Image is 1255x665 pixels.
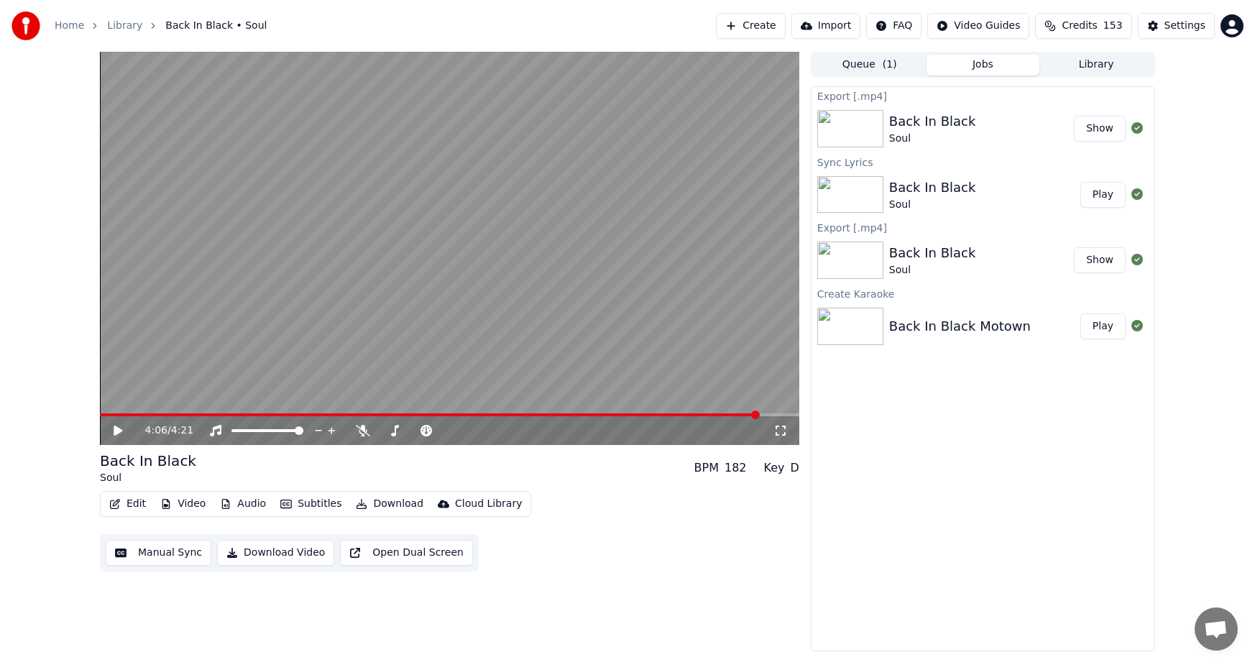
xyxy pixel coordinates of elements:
div: D [791,459,799,477]
div: Back In Black [889,178,976,198]
button: Play [1080,182,1126,208]
button: Open Dual Screen [340,540,473,566]
div: 182 [725,459,747,477]
div: Sync Lyrics [812,153,1154,170]
div: Soul [100,471,196,485]
span: 153 [1103,19,1123,33]
img: youka [12,12,40,40]
div: Cloud Library [455,497,522,511]
button: Library [1039,55,1153,75]
a: Home [55,19,84,33]
button: Queue [813,55,927,75]
div: Back In Black [889,111,976,132]
div: Back In Black [889,243,976,263]
div: Export [.mp4] [812,219,1154,236]
button: Subtitles [275,494,347,514]
div: Soul [889,263,976,278]
span: 4:21 [171,423,193,438]
span: Credits [1062,19,1097,33]
button: Show [1074,116,1126,142]
button: Video [155,494,211,514]
div: Key [764,459,785,477]
div: / [145,423,180,438]
button: Download [350,494,429,514]
div: BPM [694,459,719,477]
div: Settings [1164,19,1205,33]
button: Show [1074,247,1126,273]
button: Jobs [927,55,1040,75]
span: ( 1 ) [883,58,897,72]
button: Play [1080,313,1126,339]
nav: breadcrumb [55,19,267,33]
div: Open chat [1195,607,1238,651]
a: Library [107,19,142,33]
span: Back In Black • Soul [165,19,267,33]
button: Video Guides [927,13,1029,39]
div: Soul [889,132,976,146]
span: 4:06 [145,423,167,438]
button: Audio [214,494,272,514]
div: Back In Black [100,451,196,471]
div: Back In Black Motown [889,316,1031,336]
div: Soul [889,198,976,212]
button: Create [716,13,786,39]
div: Create Karaoke [812,285,1154,302]
div: Export [.mp4] [812,87,1154,104]
button: Settings [1138,13,1215,39]
button: Edit [104,494,152,514]
button: Import [791,13,860,39]
button: Credits153 [1035,13,1131,39]
button: Download Video [217,540,334,566]
button: Manual Sync [106,540,211,566]
button: FAQ [866,13,921,39]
